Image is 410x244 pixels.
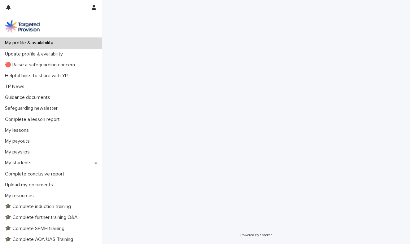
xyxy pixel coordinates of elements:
p: 🎓 Complete further training Q&A [2,215,83,220]
p: Complete a lesson report [2,117,65,122]
p: Guidance documents [2,95,55,100]
p: My payouts [2,138,35,144]
a: Powered By Stacker [240,233,272,237]
p: Helpful hints to share with YP [2,73,73,79]
p: Upload my documents [2,182,58,188]
p: 🎓 Complete induction training [2,204,76,210]
p: 🎓 Complete SEMH training [2,226,69,232]
p: My payslips [2,149,35,155]
p: My resources [2,193,39,199]
p: Complete conclusive report [2,171,69,177]
p: Safeguarding newsletter [2,105,63,111]
p: 🎓 Complete AQA UAS Training [2,237,78,242]
p: Update profile & availability [2,51,68,57]
p: TP News [2,84,29,90]
p: My lessons [2,127,34,133]
img: M5nRWzHhSzIhMunXDL62 [5,20,40,33]
p: My students [2,160,37,166]
p: 🔴 Raise a safeguarding concern [2,62,80,68]
p: My profile & availability [2,40,58,46]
